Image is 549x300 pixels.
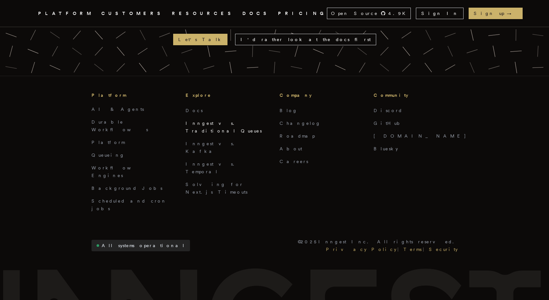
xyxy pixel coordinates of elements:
[186,182,247,195] a: Solving for Next.js Timeouts
[242,10,270,18] a: DOCS
[91,240,190,251] a: All systems operational
[172,10,235,18] button: RESOURCES
[280,133,315,139] a: Roadmap
[186,91,269,99] h3: Explore
[397,246,402,253] div: |
[91,91,175,99] h3: Platform
[416,8,464,19] a: Sign In
[374,146,398,151] a: Bluesky
[186,121,262,133] a: Inngest vs. Traditional Queues
[374,91,457,99] h3: Community
[325,246,397,253] a: Privacy Policy
[280,146,302,151] a: About
[280,159,308,164] a: Careers
[91,107,144,112] a: AI & Agents
[280,108,298,113] a: Blog
[91,119,148,132] a: Durable Workflows
[423,246,428,253] div: |
[38,10,94,18] button: PLATFORM
[278,10,327,18] a: PRICING
[402,246,423,253] a: Terms
[91,153,125,158] a: Queueing
[91,140,125,145] a: Platform
[91,186,162,191] a: Background Jobs
[428,246,457,253] a: Security
[298,238,457,246] p: © 2025 Inngest Inc. All rights reserved.
[374,133,466,139] a: [DOMAIN_NAME]
[173,34,227,45] a: Let's Talk
[469,8,523,19] a: Sign up
[388,10,409,17] span: 4.9 K
[235,34,376,45] a: I'd rather look at the docs first
[101,10,164,18] a: CUSTOMERS
[374,108,403,113] a: Discord
[280,91,363,99] h3: Company
[280,121,321,126] a: Changelog
[331,10,378,17] span: Open Source
[507,10,518,17] span: →
[186,161,238,174] a: Inngest vs. Temporal
[374,121,404,126] a: GitHub
[186,108,203,113] a: Docs
[91,198,167,211] a: Scheduled and cron jobs
[186,141,238,154] a: Inngest vs. Kafka
[91,165,146,178] a: Workflow Engines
